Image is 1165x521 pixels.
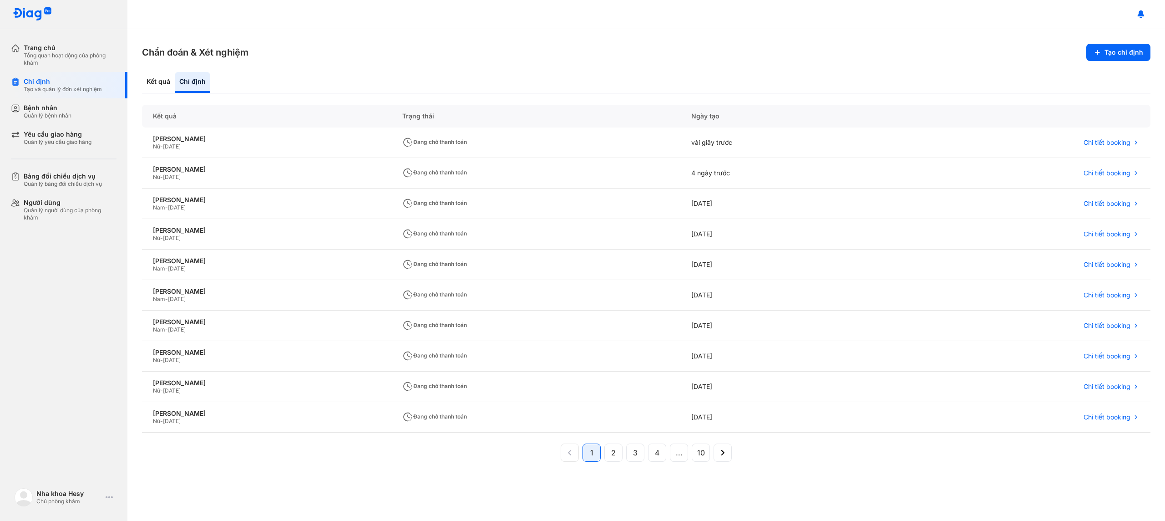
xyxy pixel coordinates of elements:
span: Chi tiết booking [1084,413,1130,421]
div: [PERSON_NAME] [153,165,380,174]
div: Yêu cầu giao hàng [24,130,91,138]
button: 1 [582,444,601,462]
span: 3 [633,447,638,458]
div: [DATE] [680,311,890,341]
span: Nữ [153,387,160,394]
span: Chi tiết booking [1084,352,1130,360]
span: Chi tiết booking [1084,230,1130,238]
span: Đang chờ thanh toán [402,322,467,328]
div: [PERSON_NAME] [153,379,380,387]
span: [DATE] [163,143,181,150]
div: Chỉ định [24,77,102,86]
div: Người dùng [24,199,116,207]
span: - [165,296,168,302]
span: Nam [153,265,165,272]
div: Quản lý yêu cầu giao hàng [24,138,91,146]
div: vài giây trước [680,128,890,158]
span: Nữ [153,143,160,150]
h3: Chẩn đoán & Xét nghiệm [142,46,248,59]
div: [PERSON_NAME] [153,196,380,204]
div: Quản lý bệnh nhân [24,112,71,119]
button: 3 [626,444,644,462]
span: - [160,235,163,241]
div: [PERSON_NAME] [153,409,380,418]
span: [DATE] [168,204,186,211]
span: Đang chờ thanh toán [402,199,467,206]
span: - [160,418,163,424]
span: Đang chờ thanh toán [402,260,467,267]
span: - [160,357,163,363]
span: [DATE] [163,418,181,424]
span: - [160,143,163,150]
div: Ngày tạo [680,105,890,128]
div: [PERSON_NAME] [153,348,380,357]
div: Chỉ định [175,72,210,93]
span: - [165,326,168,333]
span: Đang chờ thanh toán [402,383,467,389]
div: [DATE] [680,341,890,372]
button: ... [670,444,688,462]
img: logo [13,7,52,21]
span: Chi tiết booking [1084,169,1130,177]
div: [DATE] [680,402,890,433]
span: [DATE] [163,387,181,394]
span: Nam [153,326,165,333]
div: Kết quả [142,72,175,93]
div: [PERSON_NAME] [153,287,380,296]
span: 10 [697,447,705,458]
button: 10 [692,444,710,462]
span: - [160,174,163,180]
button: 2 [604,444,623,462]
span: Nữ [153,174,160,180]
div: [DATE] [680,219,890,250]
span: ... [676,447,683,458]
button: 4 [648,444,666,462]
div: Quản lý người dùng của phòng khám [24,207,116,221]
span: - [165,204,168,211]
span: 4 [655,447,659,458]
div: Bệnh nhân [24,104,71,112]
div: Trạng thái [391,105,680,128]
div: Bảng đối chiếu dịch vụ [24,172,102,180]
div: Tạo và quản lý đơn xét nghiệm [24,86,102,93]
div: [DATE] [680,250,890,280]
div: [PERSON_NAME] [153,226,380,235]
div: [DATE] [680,189,890,219]
span: Nam [153,204,165,211]
span: Nữ [153,235,160,241]
span: Đang chờ thanh toán [402,352,467,359]
span: Đang chờ thanh toán [402,291,467,298]
div: [DATE] [680,280,890,311]
span: Đang chờ thanh toán [402,169,467,176]
span: Chi tiết booking [1084,291,1130,299]
span: [DATE] [168,326,186,333]
span: Nữ [153,357,160,363]
span: Chi tiết booking [1084,322,1130,330]
div: [PERSON_NAME] [153,135,380,143]
span: [DATE] [168,296,186,302]
div: Nha khoa Hesy [36,490,102,498]
div: Chủ phòng khám [36,498,102,505]
span: [DATE] [163,235,181,241]
span: Chi tiết booking [1084,138,1130,147]
div: Trang chủ [24,44,116,52]
span: [DATE] [163,174,181,180]
span: - [165,265,168,272]
div: Kết quả [142,105,391,128]
button: Tạo chỉ định [1086,44,1150,61]
span: Đang chờ thanh toán [402,230,467,237]
span: Chi tiết booking [1084,199,1130,208]
span: [DATE] [168,265,186,272]
span: Chi tiết booking [1084,260,1130,269]
div: [PERSON_NAME] [153,257,380,265]
span: Đang chờ thanh toán [402,413,467,420]
span: - [160,387,163,394]
div: [PERSON_NAME] [153,318,380,326]
span: 1 [590,447,593,458]
span: Nam [153,296,165,302]
span: Chi tiết booking [1084,383,1130,391]
div: Quản lý bảng đối chiếu dịch vụ [24,180,102,188]
span: [DATE] [163,357,181,363]
img: logo [15,488,33,506]
span: Nữ [153,418,160,424]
